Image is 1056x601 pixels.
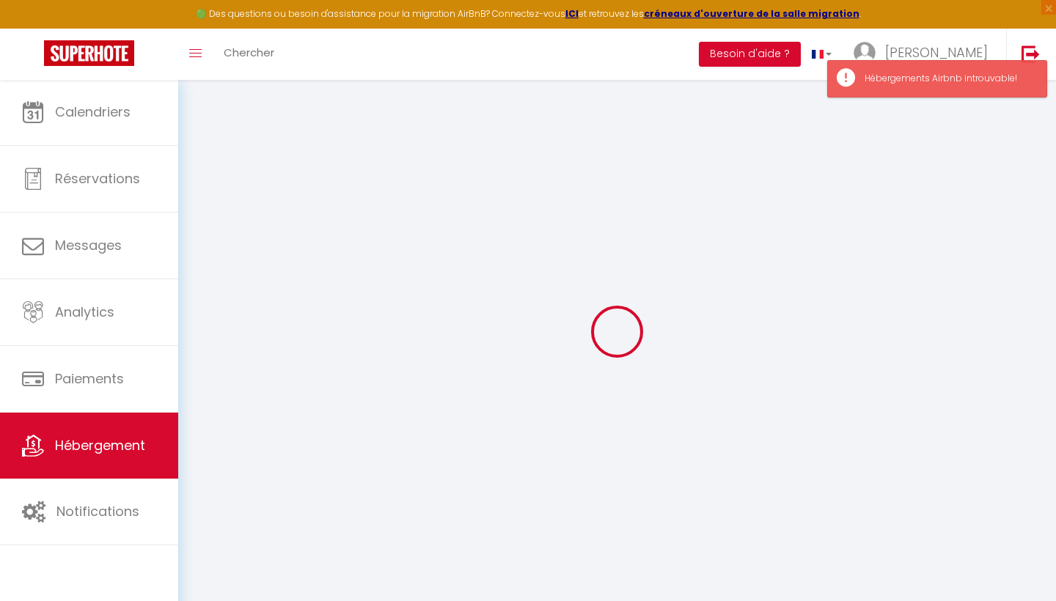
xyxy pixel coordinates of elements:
[55,369,124,388] span: Paiements
[843,29,1006,80] a: ... [PERSON_NAME]
[12,6,56,50] button: Ouvrir le widget de chat LiveChat
[644,7,859,20] a: créneaux d'ouverture de la salle migration
[994,535,1045,590] iframe: Chat
[865,72,1032,86] div: Hébergements Airbnb introuvable!
[213,29,285,80] a: Chercher
[224,45,274,60] span: Chercher
[55,436,145,454] span: Hébergement
[55,103,131,121] span: Calendriers
[854,42,876,64] img: ...
[55,303,114,321] span: Analytics
[55,169,140,188] span: Réservations
[1022,45,1040,63] img: logout
[699,42,801,67] button: Besoin d'aide ?
[565,7,579,20] a: ICI
[44,40,134,66] img: Super Booking
[885,43,988,62] span: [PERSON_NAME]
[56,502,139,520] span: Notifications
[55,236,122,254] span: Messages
